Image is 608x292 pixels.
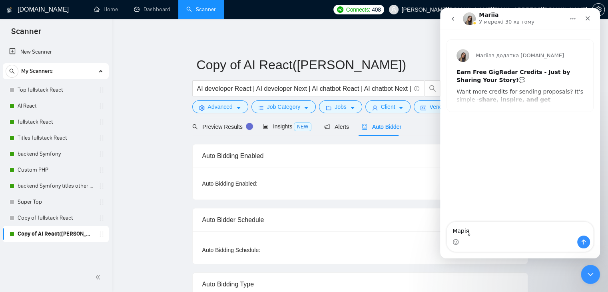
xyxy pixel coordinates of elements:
[362,124,401,130] span: Auto Bidder
[202,208,518,231] div: Auto Bidder Schedule
[236,105,241,111] span: caret-down
[267,102,300,111] span: Job Category
[335,102,347,111] span: Jobs
[372,105,378,111] span: user
[18,210,94,226] a: Copy of fullstack React
[192,100,248,113] button: settingAdvancedcaret-down
[429,102,447,111] span: Vendor
[5,26,48,42] span: Scanner
[391,7,397,12] span: user
[95,273,103,281] span: double-left
[7,4,12,16] img: logo
[9,44,102,60] a: New Scanner
[425,80,441,96] button: search
[258,105,264,111] span: bars
[208,102,233,111] span: Advanced
[263,123,311,130] span: Insights
[592,3,605,16] button: setting
[294,122,311,131] span: NEW
[18,226,94,242] a: Copy of AI React([PERSON_NAME])
[324,124,330,130] span: notification
[18,114,94,130] a: fullstack React
[197,55,512,75] input: Scanner name...
[202,246,307,254] div: Auto Bidding Schedule:
[346,5,370,14] span: Connects:
[98,183,105,189] span: holder
[98,167,105,173] span: holder
[98,103,105,109] span: holder
[326,105,331,111] span: folder
[18,162,94,178] a: Custom PHP
[3,44,109,60] li: New Scanner
[581,265,600,284] iframe: To enrich screen reader interactions, please activate Accessibility in Grammarly extension settings
[246,123,253,130] div: Tooltip anchor
[440,8,600,258] iframe: To enrich screen reader interactions, please activate Accessibility in Grammarly extension settings
[6,65,18,78] button: search
[18,98,94,114] a: AI React
[18,194,94,210] a: Super Top
[398,105,404,111] span: caret-down
[362,124,367,130] span: robot
[134,6,170,13] a: dashboardDashboard
[592,6,605,13] a: setting
[372,5,381,14] span: 408
[98,199,105,205] span: holder
[414,86,419,91] span: info-circle
[192,124,198,130] span: search
[199,105,205,111] span: setting
[18,146,94,162] a: backend Symfony
[18,82,94,98] a: Top fullstack React
[381,102,395,111] span: Client
[186,6,216,13] a: searchScanner
[6,68,18,74] span: search
[98,135,105,141] span: holder
[303,105,309,111] span: caret-down
[202,144,518,167] div: Auto Bidding Enabled
[98,119,105,125] span: holder
[98,87,105,93] span: holder
[98,231,105,237] span: holder
[319,100,362,113] button: folderJobscaret-down
[98,215,105,221] span: holder
[202,179,307,188] div: Auto Bidding Enabled:
[21,63,53,79] span: My Scanners
[365,100,411,113] button: userClientcaret-down
[18,178,94,194] a: backend Symfony titles other categories
[251,100,316,113] button: barsJob Categorycaret-down
[421,105,426,111] span: idcard
[197,84,411,94] input: Search Freelance Jobs...
[337,6,343,13] img: upwork-logo.png
[324,124,349,130] span: Alerts
[425,85,440,92] span: search
[3,63,109,242] li: My Scanners
[414,100,462,113] button: idcardVendorcaret-down
[94,6,118,13] a: homeHome
[18,130,94,146] a: Titles fullstack React
[350,105,355,111] span: caret-down
[98,151,105,157] span: holder
[263,124,268,129] span: area-chart
[192,124,250,130] span: Preview Results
